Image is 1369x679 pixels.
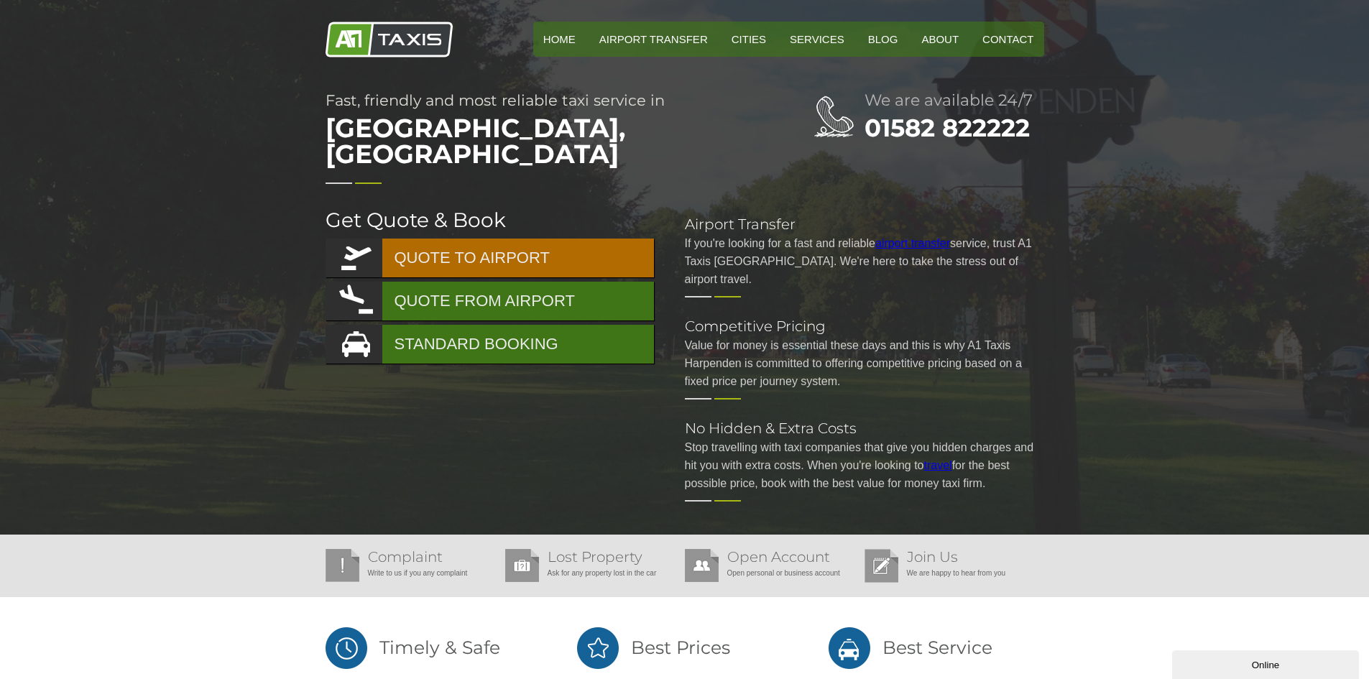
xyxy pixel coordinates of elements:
[326,325,654,364] a: STANDARD BOOKING
[911,22,969,57] a: About
[727,548,830,565] a: Open Account
[865,549,898,583] img: Join Us
[326,239,654,277] a: QUOTE TO AIRPORT
[907,548,958,565] a: Join Us
[865,93,1044,108] h2: We are available 24/7
[865,113,1030,143] a: 01582 822222
[326,549,359,582] img: Complaint
[685,217,1044,231] h2: Airport Transfer
[685,549,719,582] img: Open Account
[326,564,498,582] p: Write to us if you any complaint
[685,438,1044,492] p: Stop travelling with taxi companies that give you hidden charges and hit you with extra costs. Wh...
[685,336,1044,390] p: Value for money is essential these days and this is why A1 Taxis Harpenden is committed to offeri...
[722,22,776,57] a: Cities
[533,22,586,57] a: HOME
[780,22,854,57] a: Services
[1172,647,1362,679] iframe: chat widget
[858,22,908,57] a: Blog
[326,108,757,174] span: [GEOGRAPHIC_DATA], [GEOGRAPHIC_DATA]
[685,564,857,582] p: Open personal or business account
[326,93,757,174] h1: Fast, friendly and most reliable taxi service in
[865,564,1037,582] p: We are happy to hear from you
[326,282,654,320] a: QUOTE FROM AIRPORT
[326,626,541,670] h2: Timely & Safe
[505,549,539,582] img: Lost Property
[685,319,1044,333] h2: Competitive Pricing
[972,22,1043,57] a: Contact
[875,237,950,249] a: airport transfer
[924,459,952,471] a: travel
[829,626,1044,670] h2: Best Service
[505,564,678,582] p: Ask for any property lost in the car
[685,234,1044,288] p: If you're looking for a fast and reliable service, trust A1 Taxis [GEOGRAPHIC_DATA]. We're here t...
[548,548,642,565] a: Lost Property
[326,22,453,57] img: A1 Taxis
[368,548,443,565] a: Complaint
[577,626,793,670] h2: Best Prices
[589,22,718,57] a: Airport Transfer
[326,210,656,230] h2: Get Quote & Book
[685,421,1044,435] h2: No Hidden & Extra Costs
